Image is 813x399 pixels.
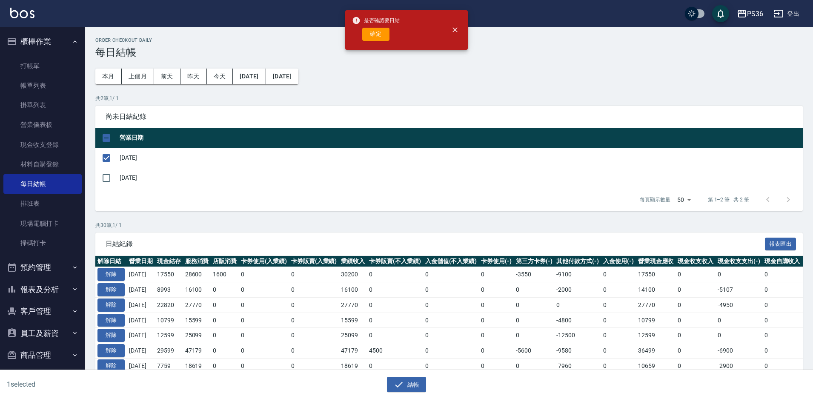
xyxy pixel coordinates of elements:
[762,282,802,298] td: 0
[765,239,796,247] a: 報表匯出
[289,343,339,359] td: 0
[155,328,183,343] td: 12599
[106,240,765,248] span: 日結紀錄
[362,28,389,41] button: 確定
[423,256,479,267] th: 入金儲值(不入業績)
[479,313,514,328] td: 0
[3,76,82,95] a: 帳單列表
[339,313,367,328] td: 15599
[367,328,423,343] td: 0
[211,267,239,282] td: 1600
[3,155,82,174] a: 材料自購登錄
[676,282,716,298] td: 0
[207,69,233,84] button: 今天
[716,267,762,282] td: 0
[601,256,636,267] th: 入金使用(-)
[640,196,670,204] p: 每頁顯示數量
[339,343,367,359] td: 47179
[514,256,555,267] th: 第三方卡券(-)
[183,282,211,298] td: 16100
[183,313,211,328] td: 15599
[716,282,762,298] td: -5107
[239,267,289,282] td: 0
[423,328,479,343] td: 0
[239,297,289,313] td: 0
[514,267,555,282] td: -3550
[97,283,125,296] button: 解除
[676,256,716,267] th: 現金收支收入
[233,69,266,84] button: [DATE]
[716,313,762,328] td: 0
[289,267,339,282] td: 0
[716,297,762,313] td: -4950
[676,267,716,282] td: 0
[3,174,82,194] a: 每日結帳
[554,282,601,298] td: -2000
[97,299,125,312] button: 解除
[716,343,762,359] td: -6900
[117,168,803,188] td: [DATE]
[716,328,762,343] td: 0
[183,328,211,343] td: 25099
[762,358,802,373] td: 0
[636,328,676,343] td: 12599
[183,267,211,282] td: 28600
[762,297,802,313] td: 0
[97,268,125,281] button: 解除
[676,358,716,373] td: 0
[211,328,239,343] td: 0
[716,256,762,267] th: 現金收支支出(-)
[183,256,211,267] th: 服務消費
[211,282,239,298] td: 0
[676,343,716,359] td: 0
[155,267,183,282] td: 17550
[554,256,601,267] th: 其他付款方式(-)
[155,256,183,267] th: 現金結存
[289,313,339,328] td: 0
[127,282,155,298] td: [DATE]
[3,135,82,155] a: 現金收支登錄
[183,343,211,359] td: 47179
[211,256,239,267] th: 店販消費
[712,5,729,22] button: save
[423,282,479,298] td: 0
[127,313,155,328] td: [DATE]
[127,343,155,359] td: [DATE]
[367,343,423,359] td: 4500
[289,328,339,343] td: 0
[367,313,423,328] td: 0
[117,148,803,168] td: [DATE]
[3,31,82,53] button: 櫃檯作業
[154,69,180,84] button: 前天
[367,267,423,282] td: 0
[636,267,676,282] td: 17550
[423,267,479,282] td: 0
[3,322,82,344] button: 員工及薪資
[554,343,601,359] td: -9580
[239,282,289,298] td: 0
[479,358,514,373] td: 0
[155,358,183,373] td: 7759
[601,267,636,282] td: 0
[155,297,183,313] td: 22820
[155,313,183,328] td: 10799
[266,69,298,84] button: [DATE]
[554,358,601,373] td: -7960
[10,8,34,18] img: Logo
[339,297,367,313] td: 27770
[554,267,601,282] td: -9100
[708,196,749,204] p: 第 1–2 筆 共 2 筆
[180,69,207,84] button: 昨天
[155,282,183,298] td: 8993
[423,358,479,373] td: 0
[289,297,339,313] td: 0
[601,313,636,328] td: 0
[387,377,427,393] button: 結帳
[183,358,211,373] td: 18619
[239,313,289,328] td: 0
[367,282,423,298] td: 0
[211,358,239,373] td: 0
[97,329,125,342] button: 解除
[127,297,155,313] td: [DATE]
[674,188,694,211] div: 50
